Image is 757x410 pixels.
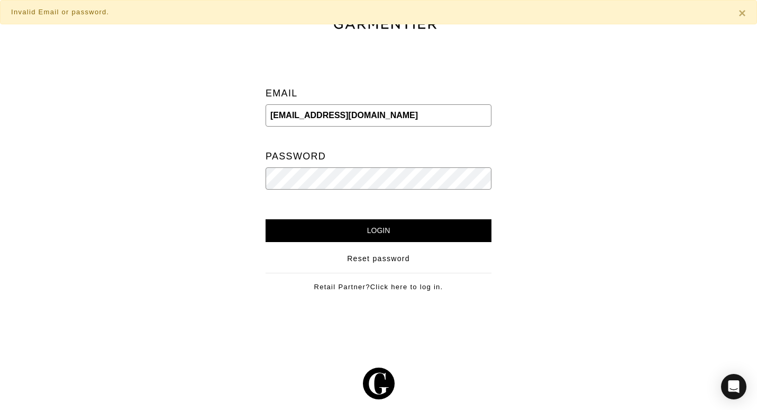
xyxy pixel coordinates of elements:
[370,283,443,291] a: Click here to log in.
[11,7,723,17] div: Invalid Email or password.
[266,146,326,167] label: Password
[738,6,746,20] span: ×
[266,273,491,292] div: Retail Partner?
[721,374,746,399] div: Open Intercom Messenger
[266,83,298,104] label: Email
[363,368,395,399] img: g-602364139e5867ba59c769ce4266a9601a3871a1516a6a4c3533f4bc45e69684.svg
[347,253,410,264] a: Reset password
[266,219,491,242] input: Login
